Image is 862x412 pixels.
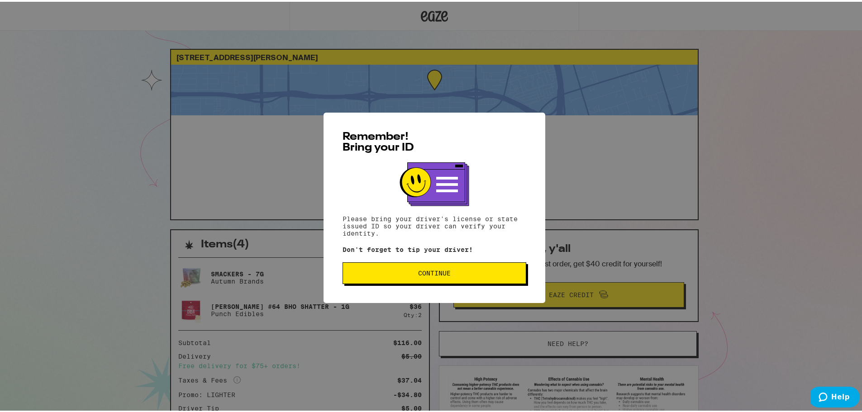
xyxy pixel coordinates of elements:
[418,268,451,275] span: Continue
[343,130,414,152] span: Remember! Bring your ID
[343,213,526,235] p: Please bring your driver's license or state issued ID so your driver can verify your identity.
[343,260,526,282] button: Continue
[811,385,860,407] iframe: Opens a widget where you can find more information
[343,244,526,251] p: Don't forget to tip your driver!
